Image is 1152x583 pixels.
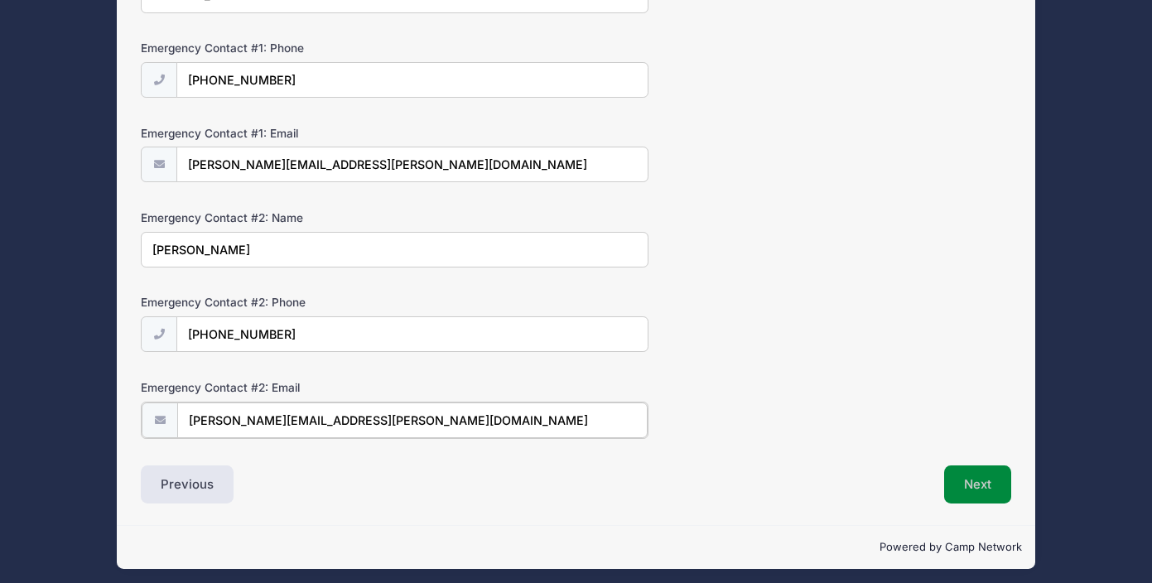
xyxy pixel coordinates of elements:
[176,147,648,182] input: email@email.com
[177,402,648,438] input: email@email.com
[141,294,431,311] label: Emergency Contact #2: Phone
[141,465,234,503] button: Previous
[944,465,1011,503] button: Next
[176,316,648,352] input: (xxx) xxx-xxxx
[141,210,431,226] label: Emergency Contact #2: Name
[130,539,1022,556] p: Powered by Camp Network
[141,40,431,56] label: Emergency Contact #1: Phone
[141,379,431,396] label: Emergency Contact #2: Email
[176,62,648,98] input: (xxx) xxx-xxxx
[141,125,431,142] label: Emergency Contact #1: Email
